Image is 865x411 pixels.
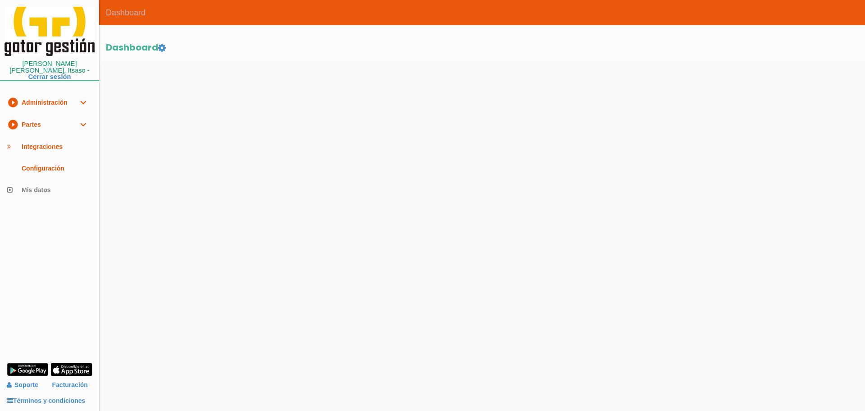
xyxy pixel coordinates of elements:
span: Dashboard [99,1,152,24]
img: app-store.png [50,363,92,376]
i: expand_more [77,92,88,113]
a: Cerrar sesión [28,73,71,80]
img: google-play.png [7,363,49,376]
a: Términos y condiciones [7,397,85,404]
i: expand_more [77,114,88,135]
i: play_circle_filled [7,92,18,113]
img: itcons-logo [5,7,95,56]
h2: Dashboard [106,42,858,53]
i: play_circle_filled [7,114,18,135]
a: Soporte [7,381,38,388]
a: Facturación [52,377,88,393]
